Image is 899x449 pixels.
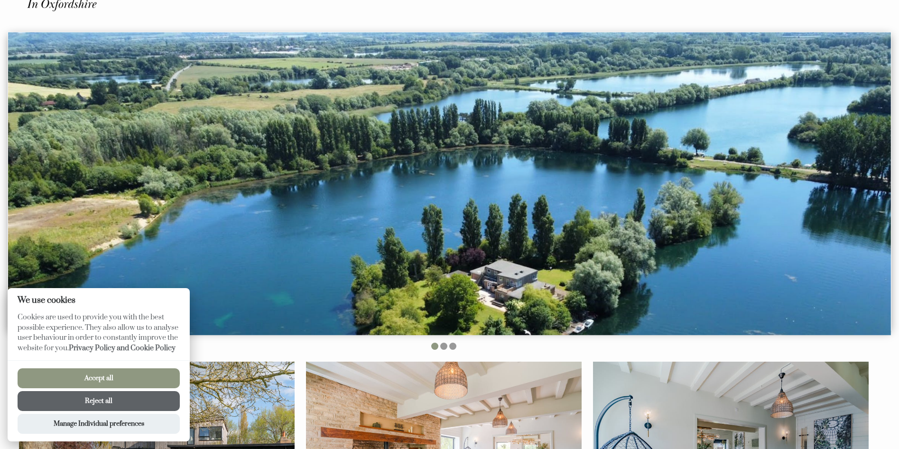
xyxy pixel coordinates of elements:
p: Cookies are used to provide you with the best possible experience. They also allow us to analyse ... [8,312,190,360]
a: Privacy Policy and Cookie Policy [69,344,176,353]
h2: We use cookies [8,296,190,305]
button: Accept all [18,368,180,388]
button: Manage Individual preferences [18,414,180,434]
button: Reject all [18,391,180,411]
